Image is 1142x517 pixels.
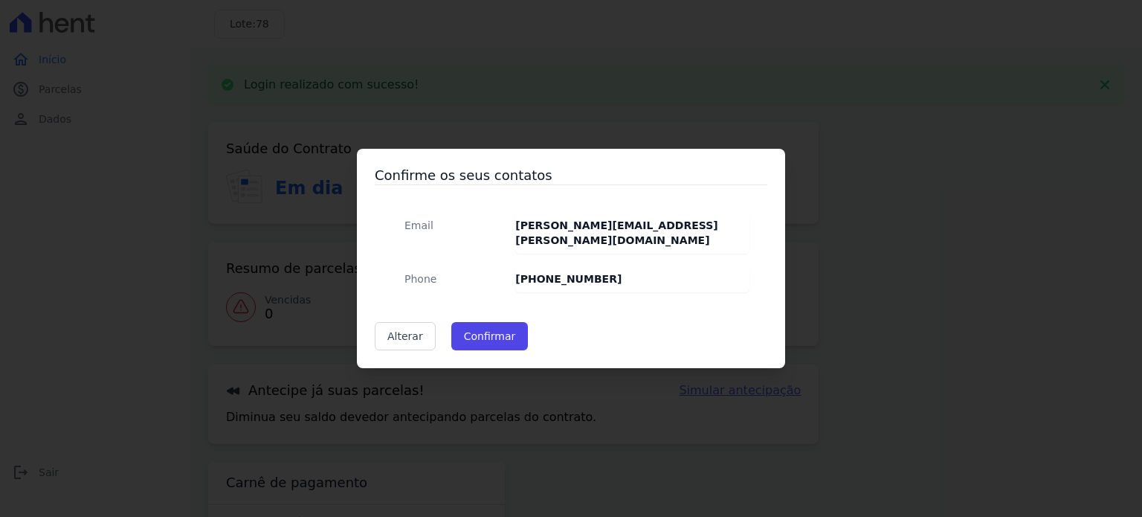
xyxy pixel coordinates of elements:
[404,273,436,285] span: translation missing: pt-BR.public.contracts.modal.confirmation.phone
[515,273,622,285] strong: [PHONE_NUMBER]
[375,167,767,184] h3: Confirme os seus contatos
[451,322,529,350] button: Confirmar
[404,219,433,231] span: translation missing: pt-BR.public.contracts.modal.confirmation.email
[515,219,717,246] strong: [PERSON_NAME][EMAIL_ADDRESS][PERSON_NAME][DOMAIN_NAME]
[375,322,436,350] a: Alterar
